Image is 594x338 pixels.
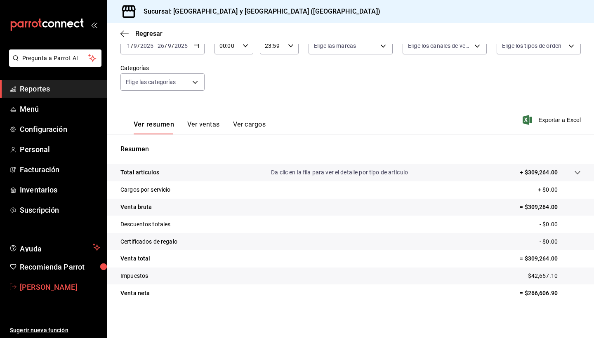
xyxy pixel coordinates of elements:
[120,185,171,194] p: Cargos por servicio
[133,42,137,49] input: --
[157,42,165,49] input: --
[20,103,100,115] span: Menú
[20,144,100,155] span: Personal
[135,30,163,38] span: Regresar
[22,54,89,63] span: Pregunta a Parrot AI
[20,282,100,293] span: [PERSON_NAME]
[20,83,100,94] span: Reportes
[520,254,581,263] p: = $309,264.00
[127,42,131,49] input: --
[137,7,380,16] h3: Sucursal: [GEOGRAPHIC_DATA] y [GEOGRAPHIC_DATA] ([GEOGRAPHIC_DATA])
[408,42,471,50] span: Elige los canales de venta
[120,144,581,154] p: Resumen
[172,42,174,49] span: /
[126,78,176,86] span: Elige las categorías
[6,60,101,68] a: Pregunta a Parrot AI
[10,326,100,335] span: Sugerir nueva función
[524,115,581,125] button: Exportar a Excel
[120,272,148,280] p: Impuestos
[167,42,172,49] input: --
[174,42,188,49] input: ----
[20,204,100,216] span: Suscripción
[131,42,133,49] span: /
[120,203,152,211] p: Venta bruta
[134,120,174,134] button: Ver resumen
[520,168,558,177] p: + $309,264.00
[20,184,100,195] span: Inventarios
[120,289,150,298] p: Venta neta
[540,237,581,246] p: - $0.00
[120,168,159,177] p: Total artículos
[314,42,356,50] span: Elige las marcas
[20,261,100,272] span: Recomienda Parrot
[20,242,90,252] span: Ayuda
[134,120,266,134] div: navigation tabs
[120,220,170,229] p: Descuentos totales
[140,42,154,49] input: ----
[538,185,581,194] p: + $0.00
[120,254,150,263] p: Venta total
[20,164,100,175] span: Facturación
[137,42,140,49] span: /
[91,21,97,28] button: open_drawer_menu
[20,124,100,135] span: Configuración
[520,203,581,211] p: = $309,264.00
[520,289,581,298] p: = $266,606.90
[525,272,581,280] p: - $42,657.10
[540,220,581,229] p: - $0.00
[502,42,561,50] span: Elige los tipos de orden
[271,168,408,177] p: Da clic en la fila para ver el detalle por tipo de artículo
[9,49,101,67] button: Pregunta a Parrot AI
[120,65,205,71] label: Categorías
[165,42,167,49] span: /
[120,30,163,38] button: Regresar
[120,237,177,246] p: Certificados de regalo
[155,42,156,49] span: -
[187,120,220,134] button: Ver ventas
[233,120,266,134] button: Ver cargos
